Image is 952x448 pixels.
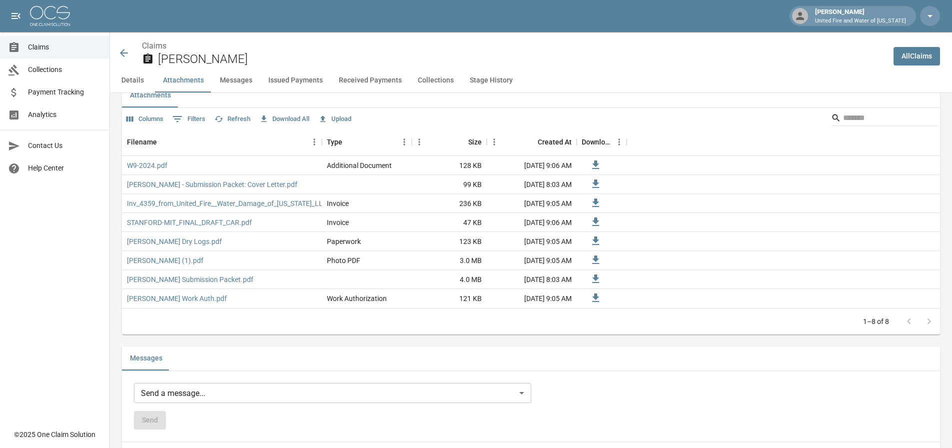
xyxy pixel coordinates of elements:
[612,134,627,149] button: Menu
[127,198,363,208] a: Inv_4359_from_United_Fire__Water_Damage_of_[US_STATE]_LLC_64288.pdf
[487,270,577,289] div: [DATE] 8:03 AM
[412,175,487,194] div: 99 KB
[487,134,502,149] button: Menu
[307,134,322,149] button: Menu
[212,68,260,92] button: Messages
[468,128,482,156] div: Size
[815,17,906,25] p: United Fire and Water of [US_STATE]
[28,42,101,52] span: Claims
[863,316,889,326] p: 1–8 of 8
[6,6,26,26] button: open drawer
[487,156,577,175] div: [DATE] 9:06 AM
[170,111,208,127] button: Show filters
[155,68,212,92] button: Attachments
[577,128,627,156] div: Download
[327,293,387,303] div: Work Authorization
[412,270,487,289] div: 4.0 MB
[487,175,577,194] div: [DATE] 8:03 AM
[487,194,577,213] div: [DATE] 9:05 AM
[122,83,179,107] button: Attachments
[487,128,577,156] div: Created At
[316,111,354,127] button: Upload
[412,251,487,270] div: 3.0 MB
[412,232,487,251] div: 123 KB
[487,289,577,308] div: [DATE] 9:05 AM
[410,68,462,92] button: Collections
[28,87,101,97] span: Payment Tracking
[412,156,487,175] div: 128 KB
[110,68,952,92] div: anchor tabs
[487,232,577,251] div: [DATE] 9:05 AM
[28,140,101,151] span: Contact Us
[124,111,166,127] button: Select columns
[134,383,531,403] div: Send a message...
[831,110,938,128] div: Search
[327,255,360,265] div: Photo PDF
[30,6,70,26] img: ocs-logo-white-transparent.png
[14,429,95,439] div: © 2025 One Claim Solution
[260,68,331,92] button: Issued Payments
[127,255,203,265] a: [PERSON_NAME] (1).pdf
[412,289,487,308] div: 121 KB
[28,64,101,75] span: Collections
[127,179,297,189] a: [PERSON_NAME] - Submission Packet: Cover Letter.pdf
[412,194,487,213] div: 236 KB
[28,109,101,120] span: Analytics
[127,274,253,284] a: [PERSON_NAME] Submission Packet.pdf
[28,163,101,173] span: Help Center
[327,128,342,156] div: Type
[894,47,940,65] a: AllClaims
[127,293,227,303] a: [PERSON_NAME] Work Auth.pdf
[327,217,349,227] div: Invoice
[122,346,940,370] div: related-list tabs
[127,128,157,156] div: Filename
[110,68,155,92] button: Details
[127,160,167,170] a: W9-2024.pdf
[538,128,572,156] div: Created At
[127,236,222,246] a: [PERSON_NAME] Dry Logs.pdf
[158,52,886,66] h2: [PERSON_NAME]
[397,134,412,149] button: Menu
[582,128,612,156] div: Download
[257,111,312,127] button: Download All
[412,128,487,156] div: Size
[462,68,521,92] button: Stage History
[412,213,487,232] div: 47 KB
[412,134,427,149] button: Menu
[122,128,322,156] div: Filename
[122,83,940,107] div: related-list tabs
[122,346,170,370] button: Messages
[212,111,253,127] button: Refresh
[142,40,886,52] nav: breadcrumb
[327,160,392,170] div: Additional Document
[142,41,166,50] a: Claims
[487,251,577,270] div: [DATE] 9:05 AM
[331,68,410,92] button: Received Payments
[487,213,577,232] div: [DATE] 9:06 AM
[327,236,361,246] div: Paperwork
[811,7,910,25] div: [PERSON_NAME]
[127,217,252,227] a: STANFORD-MIT_FINAL_DRAFT_CAR.pdf
[322,128,412,156] div: Type
[327,198,349,208] div: Invoice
